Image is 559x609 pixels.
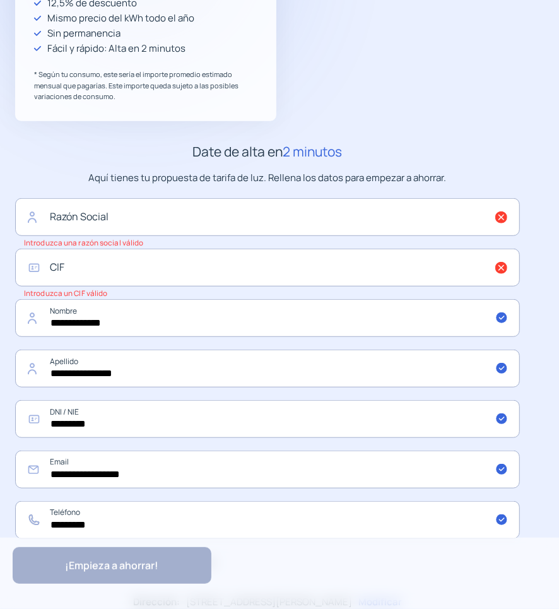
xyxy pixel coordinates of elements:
p: Mismo precio del kWh todo el año [47,11,194,26]
p: Fácil y rápido: Alta en 2 minutos [47,41,185,56]
small: Introduzca un CIF válido [24,288,107,298]
span: 2 minutos [283,143,343,160]
p: * Según tu consumo, este sería el importe promedio estimado mensual que pagarías. Este importe qu... [34,69,257,102]
small: Introduzca una razón social válido [24,238,143,247]
h2: Date de alta en [15,141,520,163]
p: Sin permanencia [47,26,121,41]
p: Aquí tienes tu propuesta de tarifa de luz. Rellena los datos para empezar a ahorrar. [15,170,520,186]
